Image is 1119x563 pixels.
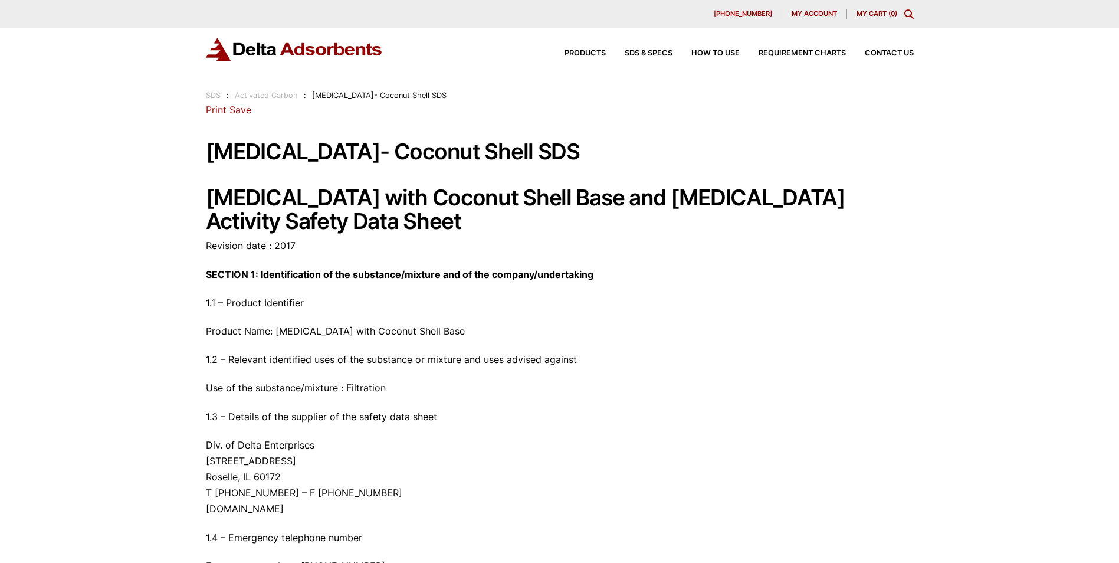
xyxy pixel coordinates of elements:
[891,9,895,18] span: 0
[206,352,914,368] p: 1.2 – Relevant identified uses of the substance or mixture and uses advised against
[235,91,297,100] a: Activated Carbon
[206,323,914,339] p: Product Name: [MEDICAL_DATA] with Coconut Shell Base
[606,50,672,57] a: SDS & SPECS
[672,50,740,57] a: How to Use
[865,50,914,57] span: Contact Us
[792,11,837,17] span: My account
[229,104,251,116] a: Save
[206,140,914,164] h1: [MEDICAL_DATA]- Coconut Shell SDS
[206,295,914,311] p: 1.1 – Product Identifier
[714,11,772,17] span: [PHONE_NUMBER]
[782,9,847,19] a: My account
[206,238,914,254] p: Revision date : 2017
[565,50,606,57] span: Products
[206,38,383,61] img: Delta Adsorbents
[206,104,227,116] a: Print
[206,186,914,234] h1: [MEDICAL_DATA] with Coconut Shell Base and [MEDICAL_DATA] Activity Safety Data Sheet
[206,409,914,425] p: 1.3 – Details of the supplier of the safety data sheet
[546,50,606,57] a: Products
[304,91,306,100] span: :
[857,9,897,18] a: My Cart (0)
[740,50,846,57] a: Requirement Charts
[904,9,914,19] div: Toggle Modal Content
[704,9,782,19] a: [PHONE_NUMBER]
[206,530,914,546] p: 1.4 – Emergency telephone number
[691,50,740,57] span: How to Use
[206,269,593,280] strong: SECTION 1: Identification of the substance/mixture and of the company/undertaking
[846,50,914,57] a: Contact Us
[206,437,914,518] p: Div. of Delta Enterprises [STREET_ADDRESS] Roselle, IL 60172 T [PHONE_NUMBER] – F [PHONE_NUMBER] ...
[759,50,846,57] span: Requirement Charts
[312,91,447,100] span: [MEDICAL_DATA]- Coconut Shell SDS
[625,50,672,57] span: SDS & SPECS
[227,91,229,100] span: :
[206,380,914,396] p: Use of the substance/mixture : Filtration
[206,91,221,100] a: SDS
